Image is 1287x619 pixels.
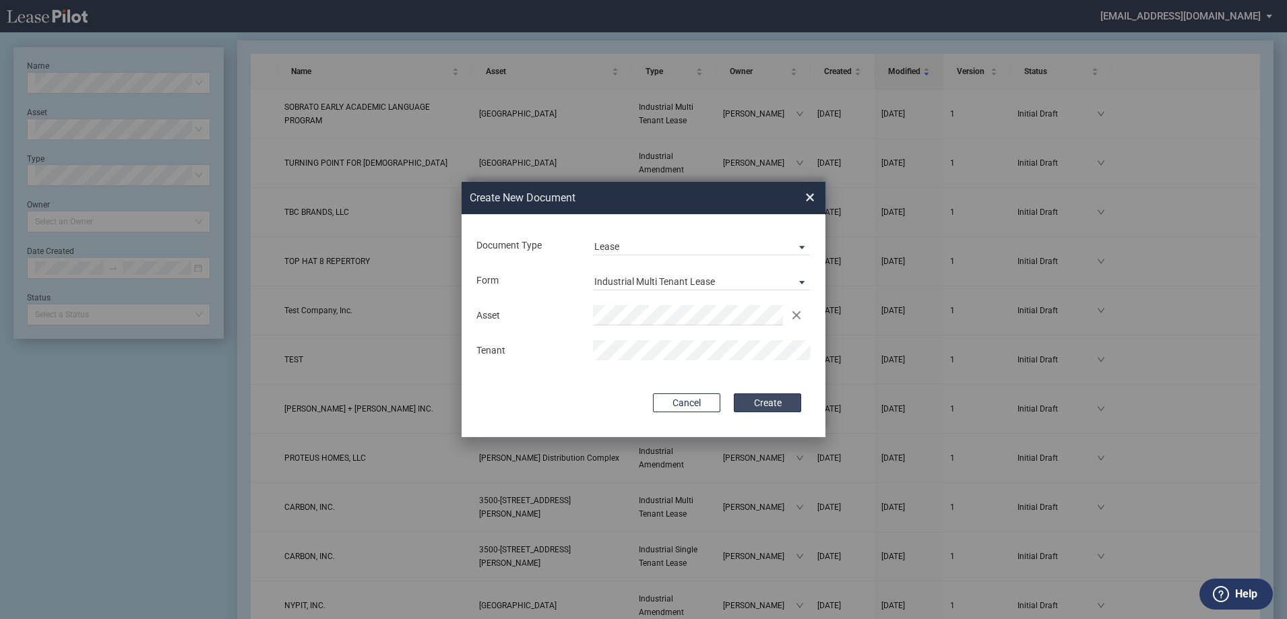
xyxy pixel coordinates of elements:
md-dialog: Create New ... [462,182,825,438]
h2: Create New Document [470,191,757,205]
div: Asset [468,309,585,323]
md-select: Lease Form: Industrial Multi Tenant Lease [593,270,811,290]
div: Tenant [468,344,585,358]
button: Cancel [653,393,720,412]
div: Industrial Multi Tenant Lease [594,276,715,287]
span: × [805,187,815,208]
md-select: Document Type: Lease [593,235,811,255]
div: Document Type [468,239,585,253]
div: Lease [594,241,619,252]
label: Help [1235,585,1257,603]
button: Create [734,393,801,412]
div: Form [468,274,585,288]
